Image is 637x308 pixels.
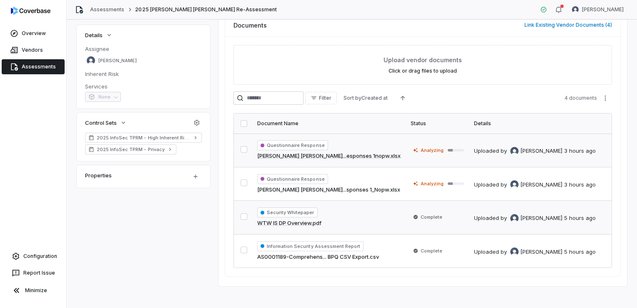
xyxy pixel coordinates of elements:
button: More actions [599,92,612,104]
div: by [501,147,562,155]
a: Configuration [3,249,63,264]
span: Complete [421,247,442,254]
div: 5 hours ago [564,214,596,222]
img: Isaac Mousel avatar [572,6,579,13]
button: More actions [607,144,621,157]
a: Assessments [90,6,124,13]
div: 5 hours ago [564,248,596,256]
div: Uploaded [474,214,596,222]
div: by [501,247,562,256]
span: Information Security Assessment Report [257,241,364,251]
a: Vendors [2,43,65,58]
button: Sort byCreated at [339,92,393,104]
div: Uploaded [474,247,596,256]
a: WTW IS DP Overview.pdf [257,219,321,227]
div: Document Name [257,120,401,127]
img: Ryan Jenkins avatar [510,147,519,155]
img: Isaac Mousel avatar [510,247,519,256]
label: Click or drag files to upload [389,68,457,74]
span: Overview [22,30,46,37]
span: 2025 InfoSec TPRM - High Inherent Risk (TruSight Supported) [97,134,190,141]
span: Control Sets [85,119,117,126]
span: Upload vendor documents [384,56,462,64]
span: [PERSON_NAME] [582,6,624,13]
span: Documents [233,21,267,30]
a: AS0001189-Comprehens... BPQ CSV Export.csv [257,253,379,261]
button: Filter [305,92,337,104]
span: Analyzing [421,180,444,187]
button: More actions [607,245,621,257]
a: 2025 InfoSec TPRM - High Inherent Risk (TruSight Supported) [85,133,202,143]
span: Filter [319,95,331,101]
svg: Ascending [399,95,406,101]
div: Uploaded [474,147,596,155]
a: Assessments [2,59,65,74]
a: [PERSON_NAME] [PERSON_NAME]...esponses 1nopw.xlsx [257,152,401,160]
button: Details [83,28,115,43]
button: Link Existing Vendor Documents (4) [522,16,614,34]
span: [PERSON_NAME] [520,214,562,222]
button: More actions [607,177,621,190]
div: by [501,214,562,222]
dt: Assignee [85,45,202,53]
span: 2025 [PERSON_NAME] [PERSON_NAME] Re-Assessment [135,6,277,13]
span: 2025 InfoSec TPRM - Privacy [97,146,165,153]
div: Details [474,120,597,127]
img: Isaac Mousel avatar [510,214,519,222]
dt: Services [85,83,202,90]
span: Minimize [25,287,47,294]
img: Ryan Jenkins avatar [510,180,519,189]
div: Uploaded [474,180,596,189]
div: Status [411,120,464,127]
span: Analyzing [421,147,444,154]
span: [PERSON_NAME] [520,248,562,256]
a: [PERSON_NAME] [PERSON_NAME]...sponses 1_Nopw.xlsx [257,186,400,194]
span: Configuration [23,253,57,260]
span: [PERSON_NAME] [520,181,562,189]
div: 3 hours ago [564,181,596,189]
button: More actions [607,211,621,224]
span: Security Whitepaper [257,207,318,217]
dt: Inherent Risk [85,70,202,78]
img: Isaac Mousel avatar [87,56,95,65]
div: by [501,180,562,189]
a: Overview [2,26,65,41]
button: Isaac Mousel avatar[PERSON_NAME] [567,3,629,16]
button: Report Issue [3,265,63,280]
span: Questionnaire Response [257,140,328,150]
span: Assessments [22,63,56,70]
span: Report Issue [23,270,55,276]
button: Ascending [394,92,411,104]
span: Questionnaire Response [257,174,328,184]
a: 2025 InfoSec TPRM - Privacy [85,144,176,154]
span: 4 documents [564,95,597,101]
div: 3 hours ago [564,147,596,155]
span: Details [85,31,103,39]
button: Minimize [3,282,63,299]
span: Vendors [22,47,43,53]
span: [PERSON_NAME] [520,147,562,155]
img: logo-D7KZi-bG.svg [11,7,50,15]
span: Complete [421,214,442,220]
span: [PERSON_NAME] [98,58,137,64]
button: Control Sets [83,115,129,130]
